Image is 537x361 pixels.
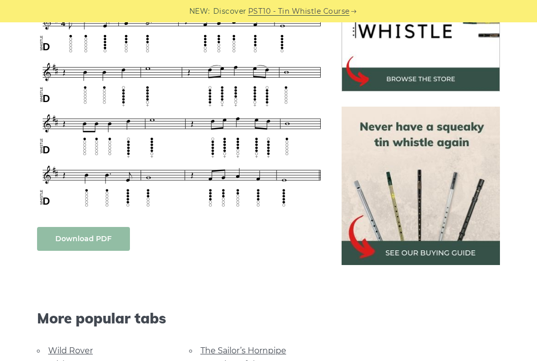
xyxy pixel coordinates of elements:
a: The Sailor’s Hornpipe [200,346,286,355]
a: Wild Rover [48,346,93,355]
a: PST10 - Tin Whistle Course [248,6,350,17]
img: tin whistle buying guide [342,107,500,266]
span: Discover [213,6,247,17]
a: Download PDF [37,227,130,251]
span: NEW: [189,6,210,17]
span: More popular tabs [37,310,326,327]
